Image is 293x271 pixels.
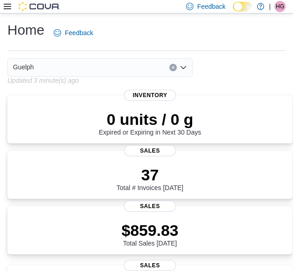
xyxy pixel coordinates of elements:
[233,2,252,12] input: Dark Mode
[122,221,179,247] div: Total Sales [DATE]
[124,145,176,156] span: Sales
[117,166,183,184] p: 37
[117,166,183,191] div: Total # Invoices [DATE]
[269,1,271,12] p: |
[7,77,79,84] p: Updated 3 minute(s) ago
[197,2,225,11] span: Feedback
[99,110,201,136] div: Expired or Expiring in Next 30 Days
[50,24,97,42] a: Feedback
[99,110,201,129] p: 0 units / 0 g
[276,1,284,12] span: HG
[13,62,34,73] span: Guelph
[7,21,44,39] h1: Home
[169,64,177,71] button: Clear input
[124,90,176,101] span: Inventory
[124,260,176,271] span: Sales
[122,221,179,240] p: $859.83
[65,28,93,37] span: Feedback
[124,201,176,212] span: Sales
[19,2,60,11] img: Cova
[180,64,187,71] button: Open list of options
[274,1,286,12] div: Hannah Gabriel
